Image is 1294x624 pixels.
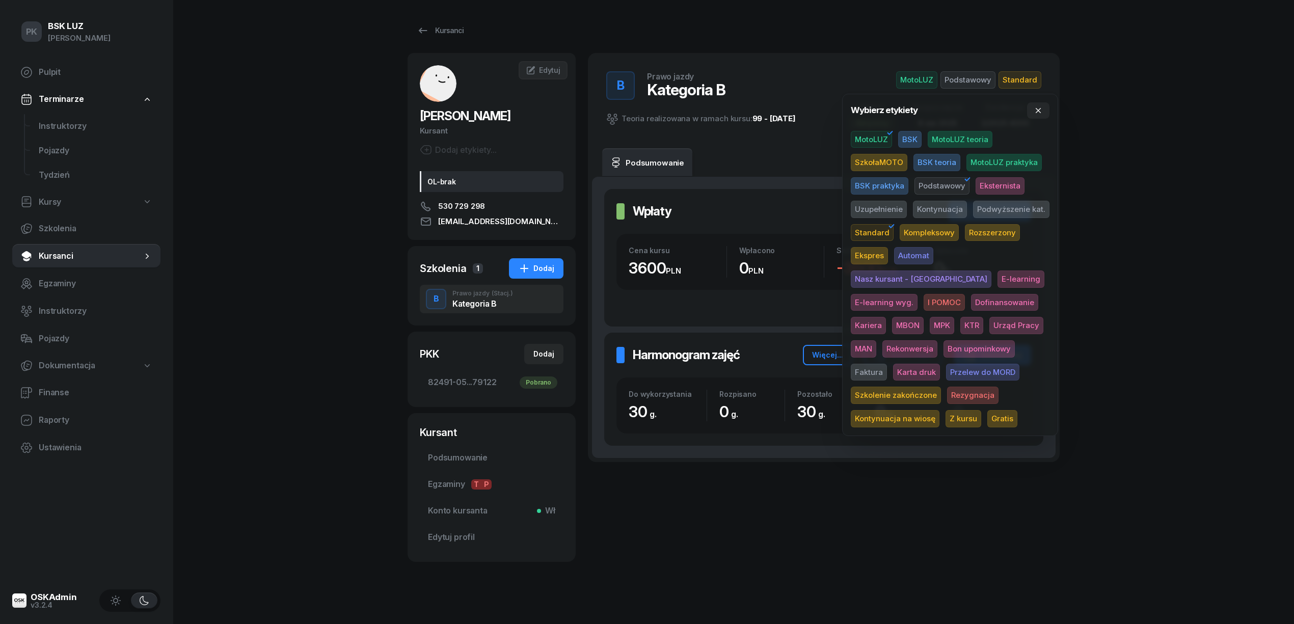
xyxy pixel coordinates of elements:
button: I POMOC [924,294,965,311]
span: [EMAIL_ADDRESS][DOMAIN_NAME] [438,215,563,228]
button: MPK [930,317,954,334]
span: Rozszerzony [965,224,1020,241]
button: BPrawo jazdy(Stacj.)Kategoria B [420,285,563,313]
button: BSK praktyka [851,177,908,195]
a: [EMAIL_ADDRESS][DOMAIN_NAME] [420,215,563,228]
span: Nasz kursant - [GEOGRAPHIC_DATA] [851,270,991,288]
div: B [429,290,443,308]
button: Eksternista [976,177,1025,195]
button: MotoLUZPodstawowyStandard [896,71,1041,89]
span: Konto kursanta [428,504,555,518]
div: Saldo [837,246,922,255]
div: Kursanci [417,24,464,37]
button: SzkołaMOTO [851,154,907,171]
button: Szkolenie zakończone [851,387,941,404]
span: T [471,479,481,490]
span: 0 [719,402,743,421]
a: EgzaminyTP [420,472,563,497]
div: OL-brak [420,171,563,192]
button: Więcej... [803,345,852,365]
span: Wł [541,504,555,518]
button: E-learning wyg. [851,294,918,311]
span: BSK [898,131,922,148]
a: Instruktorzy [31,114,160,139]
a: Edytuj [519,61,568,79]
span: Pojazdy [39,332,152,345]
small: PLN [666,266,681,276]
h2: Harmonogram zajęć [633,347,740,363]
button: Rekonwersja [882,340,937,358]
span: Kontynuacja na wiosę [851,410,939,427]
span: Szkolenia [39,222,152,235]
span: 530 729 298 [438,200,485,212]
a: Kursanci [408,20,473,41]
button: E-learning [998,270,1044,288]
span: Dofinansowanie [971,294,1038,311]
a: Szkolenia [12,216,160,241]
span: MotoLUZ [896,71,937,89]
div: Prawo jazdy [647,72,694,80]
span: Dokumentacja [39,359,95,372]
div: Dodaj [518,262,554,275]
span: [PERSON_NAME] [420,108,510,123]
button: Kariera [851,317,886,334]
button: Dodaj [524,344,563,364]
button: Urząd Pracy [989,317,1043,334]
button: MAN [851,340,876,358]
button: B [426,289,446,309]
button: Automat [894,247,933,264]
span: Egzaminy [428,478,555,491]
div: OSKAdmin [31,593,77,602]
span: Ustawienia [39,441,152,454]
a: Edytuj profil [420,525,563,550]
button: Podwyższenie kat. [973,201,1049,218]
span: Kursanci [39,250,142,263]
div: Cena kursu [629,246,726,255]
span: (Stacj.) [492,290,513,296]
button: Faktura [851,364,887,381]
button: Gratis [987,410,1017,427]
div: Dodaj [533,348,554,360]
a: Kursy [12,191,160,214]
div: Kursant [420,124,563,138]
div: Prawo jazdy [452,290,513,296]
button: KTR [960,317,983,334]
a: Terminarze [12,88,160,111]
a: Pojazdy [12,327,160,351]
div: Szkolenia [420,261,467,276]
span: Standard [851,224,894,241]
h2: Wpłaty [633,203,671,220]
span: Edytuj [539,66,560,74]
button: MBON [892,317,924,334]
a: Dokumentacja [12,354,160,377]
a: Tydzień [31,163,160,187]
div: -3600 [837,259,922,278]
span: Kontynuacja [913,201,967,218]
div: Wpłacono [739,246,824,255]
button: MotoLUZ praktyka [966,154,1042,171]
span: Karta druk [893,364,940,381]
button: B [606,71,635,100]
div: Teoria realizowana w ramach kursu: [606,112,796,125]
button: Dodaj etykiety... [420,144,497,156]
a: Pojazdy [31,139,160,163]
span: Z kursu [946,410,981,427]
a: Pulpit [12,60,160,85]
button: Ekspres [851,247,888,264]
a: Instruktorzy [12,299,160,323]
span: Edytuj profil [428,531,555,544]
button: MotoLUZ teoria [928,131,992,148]
span: Podstawowy [940,71,995,89]
button: Rezygnacja [947,387,999,404]
div: PKK [420,347,439,361]
span: Egzaminy [39,277,152,290]
span: Przelew do MORD [946,364,1019,381]
span: Uzupełnienie [851,201,907,218]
